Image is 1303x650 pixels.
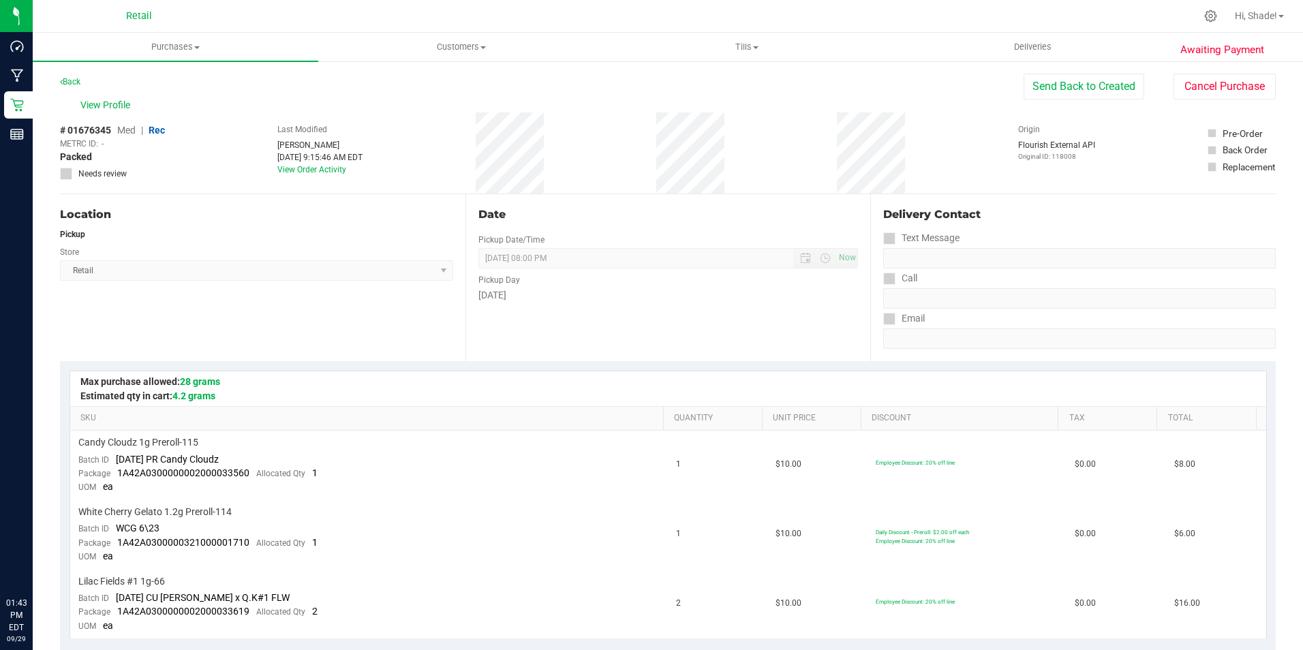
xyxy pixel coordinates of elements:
[478,206,859,223] div: Date
[256,538,305,548] span: Allocated Qty
[478,288,859,303] div: [DATE]
[1180,42,1264,58] span: Awaiting Payment
[876,598,955,605] span: Employee Discount: 20% off line
[773,413,855,424] a: Unit Price
[102,138,104,150] span: -
[876,538,955,544] span: Employee Discount: 20% off line
[78,436,198,449] span: Candy Cloudz 1g Preroll-115
[78,168,127,180] span: Needs review
[116,454,219,465] span: [DATE] PR Candy Cloudz
[1174,458,1195,471] span: $8.00
[116,523,159,533] span: WCG 6\23
[117,125,136,136] span: Med
[78,621,96,631] span: UOM
[1174,527,1195,540] span: $6.00
[78,593,109,603] span: Batch ID
[78,469,110,478] span: Package
[78,455,109,465] span: Batch ID
[1223,143,1268,157] div: Back Order
[78,524,109,533] span: Batch ID
[80,390,215,401] span: Estimated qty in cart:
[996,41,1070,53] span: Deliveries
[318,33,604,61] a: Customers
[33,41,318,53] span: Purchases
[478,234,545,246] label: Pickup Date/Time
[1168,413,1251,424] a: Total
[876,529,969,536] span: Daily Discount - Preroll: $2.00 off each
[1024,74,1144,99] button: Send Back to Created
[10,127,24,141] inline-svg: Reports
[80,376,220,387] span: Max purchase allowed:
[1174,597,1200,610] span: $16.00
[78,482,96,492] span: UOM
[78,552,96,561] span: UOM
[141,125,143,136] span: |
[117,467,249,478] span: 1A42A0300000002000033560
[605,41,889,53] span: Tills
[883,248,1276,268] input: Format: (999) 999-9999
[117,537,249,548] span: 1A42A0300000321000001710
[103,551,113,561] span: ea
[1069,413,1152,424] a: Tax
[78,607,110,617] span: Package
[60,206,453,223] div: Location
[1075,597,1096,610] span: $0.00
[674,413,756,424] a: Quantity
[78,538,110,548] span: Package
[60,138,98,150] span: METRC ID:
[6,597,27,634] p: 01:43 PM EDT
[1018,123,1040,136] label: Origin
[60,123,111,138] span: # 01676345
[117,606,249,617] span: 1A42A0300000002000033619
[312,537,318,548] span: 1
[1018,139,1095,161] div: Flourish External API
[478,274,520,286] label: Pickup Day
[319,41,603,53] span: Customers
[80,98,135,112] span: View Profile
[1018,151,1095,161] p: Original ID: 118008
[676,458,681,471] span: 1
[1174,74,1276,99] button: Cancel Purchase
[126,10,152,22] span: Retail
[883,288,1276,309] input: Format: (999) 999-9999
[676,527,681,540] span: 1
[10,98,24,112] inline-svg: Retail
[883,206,1276,223] div: Delivery Contact
[33,33,318,61] a: Purchases
[883,268,917,288] label: Call
[1235,10,1277,21] span: Hi, Shade!
[776,527,801,540] span: $10.00
[776,597,801,610] span: $10.00
[116,592,290,603] span: [DATE] CU [PERSON_NAME] x Q.K#1 FLW
[103,481,113,492] span: ea
[78,575,165,588] span: Lilac Fields #1 1g-66
[883,309,925,328] label: Email
[172,390,215,401] span: 4.2 grams
[883,228,960,248] label: Text Message
[60,150,92,164] span: Packed
[1223,160,1275,174] div: Replacement
[1223,127,1263,140] div: Pre-Order
[876,459,955,466] span: Employee Discount: 20% off line
[80,413,658,424] a: SKU
[180,376,220,387] span: 28 grams
[277,165,346,174] a: View Order Activity
[256,607,305,617] span: Allocated Qty
[60,230,85,239] strong: Pickup
[60,246,79,258] label: Store
[312,606,318,617] span: 2
[6,634,27,644] p: 09/29
[103,620,113,631] span: ea
[1075,458,1096,471] span: $0.00
[312,467,318,478] span: 1
[149,125,165,136] span: Rec
[890,33,1176,61] a: Deliveries
[676,597,681,610] span: 2
[10,40,24,53] inline-svg: Dashboard
[872,413,1053,424] a: Discount
[60,77,80,87] a: Back
[14,541,55,582] iframe: Resource center
[78,506,232,519] span: White Cherry Gelato 1.2g Preroll-114
[10,69,24,82] inline-svg: Manufacturing
[277,151,363,164] div: [DATE] 9:15:46 AM EDT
